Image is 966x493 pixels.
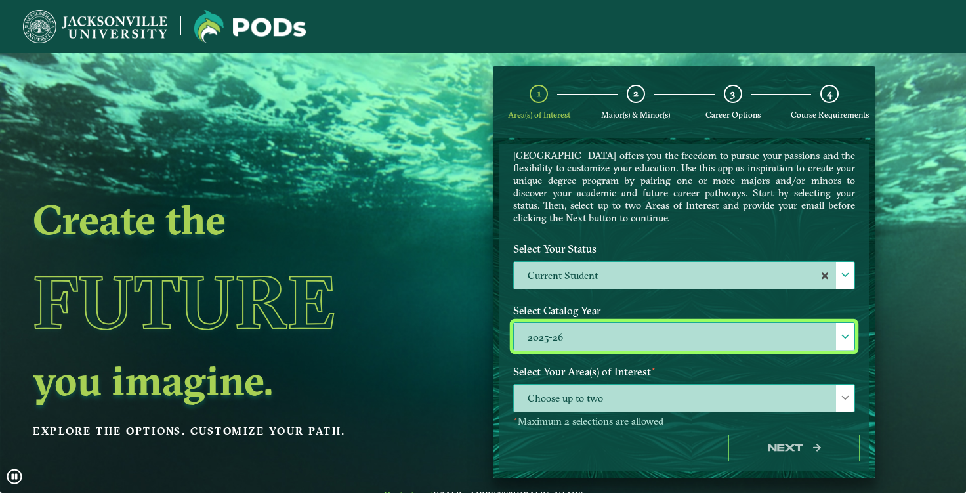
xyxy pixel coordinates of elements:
[513,416,855,428] p: Maximum 2 selections are allowed
[601,110,670,119] span: Major(s) & Minor(s)
[503,299,865,323] label: Select Catalog Year
[728,435,860,461] button: Next
[33,421,402,441] p: Explore the options. Customize your path.
[633,87,639,100] span: 2
[514,323,854,351] label: 2025-26
[33,362,402,398] h2: you imagine.
[705,110,761,119] span: Career Options
[503,360,865,384] label: Select Your Area(s) of Interest
[23,10,167,43] img: Jacksonville University logo
[791,110,869,119] span: Course Requirements
[827,87,832,100] span: 4
[503,237,865,261] label: Select Your Status
[508,110,570,119] span: Area(s) of Interest
[514,385,854,413] span: Choose up to two
[651,364,656,374] sup: ⋆
[730,87,735,100] span: 3
[514,262,854,290] label: Current Student
[513,414,518,423] sup: ⋆
[537,87,541,100] span: 1
[33,242,402,362] h1: Future
[513,149,855,224] p: [GEOGRAPHIC_DATA] offers you the freedom to pursue your passions and the flexibility to customize...
[194,10,306,43] img: Jacksonville University logo
[33,201,402,238] h2: Create the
